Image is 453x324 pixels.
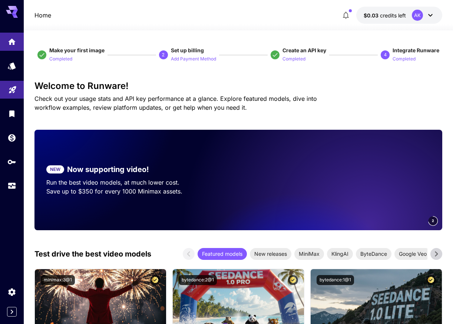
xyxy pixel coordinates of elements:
[34,95,317,111] span: Check out your usage stats and API key performance at a glance. Explore featured models, dive int...
[393,54,416,63] button: Completed
[50,166,60,173] p: NEW
[282,47,326,53] span: Create an API key
[356,7,442,24] button: $0.031AK
[171,54,216,63] button: Add Payment Method
[49,47,105,53] span: Make your first image
[8,83,17,92] div: Playground
[327,250,353,258] span: KlingAI
[393,47,439,53] span: Integrate Runware
[294,248,324,260] div: MiniMax
[432,218,434,224] span: 2
[46,178,219,187] p: Run the best video models, at much lower cost.
[393,56,416,63] p: Completed
[49,54,72,63] button: Completed
[46,187,219,196] p: Save up to $350 for every 1000 Minimax assets.
[7,109,16,118] div: Library
[294,250,324,258] span: MiniMax
[7,157,16,166] div: API Keys
[49,56,72,63] p: Completed
[426,275,436,285] button: Certified Model – Vetted for best performance and includes a commercial license.
[198,248,247,260] div: Featured models
[394,248,431,260] div: Google Veo
[394,250,431,258] span: Google Veo
[364,11,406,19] div: $0.031
[34,81,442,91] h3: Welcome to Runware!
[34,11,51,20] nav: breadcrumb
[171,47,204,53] span: Set up billing
[198,250,247,258] span: Featured models
[327,248,353,260] div: KlingAI
[384,52,387,58] p: 4
[250,248,291,260] div: New releases
[7,59,16,68] div: Models
[34,11,51,20] a: Home
[150,275,160,285] button: Certified Model – Vetted for best performance and includes a commercial license.
[356,250,391,258] span: ByteDance
[7,35,16,44] div: Home
[380,12,406,19] span: credits left
[282,56,305,63] p: Completed
[171,56,216,63] p: Add Payment Method
[7,287,16,297] div: Settings
[356,248,391,260] div: ByteDance
[317,275,354,285] button: bytedance:1@1
[7,307,17,317] button: Expand sidebar
[364,12,380,19] span: $0.03
[288,275,298,285] button: Certified Model – Vetted for best performance and includes a commercial license.
[7,181,16,191] div: Usage
[179,275,217,285] button: bytedance:2@1
[34,248,151,259] p: Test drive the best video models
[7,133,16,142] div: Wallet
[412,10,423,21] div: AK
[250,250,291,258] span: New releases
[162,52,165,58] p: 2
[282,54,305,63] button: Completed
[67,164,149,175] p: Now supporting video!
[41,275,75,285] button: minimax:3@1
